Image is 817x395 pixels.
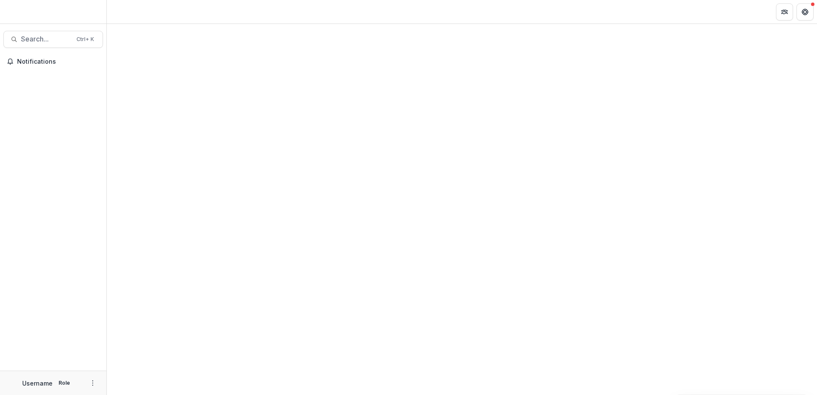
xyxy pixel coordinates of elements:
button: More [88,378,98,388]
button: Search... [3,31,103,48]
div: Ctrl + K [75,35,96,44]
span: Search... [21,35,71,43]
span: Notifications [17,58,100,65]
p: Username [22,379,53,388]
p: Role [56,379,73,387]
button: Notifications [3,55,103,68]
button: Get Help [796,3,814,21]
button: Partners [776,3,793,21]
